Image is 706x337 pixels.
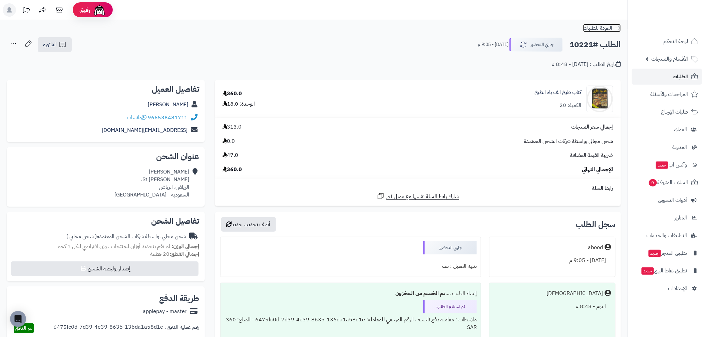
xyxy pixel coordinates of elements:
[143,308,187,315] div: applepay - master
[114,168,190,198] div: [PERSON_NAME] [PERSON_NAME] St، الرياض، الرياض السعودية - [GEOGRAPHIC_DATA]
[493,254,611,267] div: [DATE] - 9:05 م
[15,324,32,332] span: تم الدفع
[159,294,200,302] h2: طريقة الدفع
[570,38,621,52] h2: الطلب #10221
[218,184,618,192] div: رابط السلة
[395,289,445,297] b: تم الخصم من المخزون
[648,178,688,187] span: السلات المتروكة
[386,193,459,200] span: شارك رابط السلة نفسها مع عميل آخر
[12,153,200,161] h2: عنوان الشحن
[10,311,26,327] div: Open Intercom Messenger
[632,122,702,138] a: العملاء
[11,261,199,276] button: إصدار بوليصة الشحن
[225,260,477,273] div: تنبيه العميل : نعم
[632,104,702,120] a: طلبات الإرجاع
[661,5,700,19] img: logo-2.png
[169,250,200,258] strong: إجمالي القطع:
[223,166,242,173] span: 360.0
[632,192,702,208] a: أدوات التسويق
[223,90,242,98] div: 360.0
[493,300,611,313] div: اليوم - 8:48 م
[148,101,189,109] a: [PERSON_NAME]
[632,86,702,102] a: المراجعات والأسئلة
[583,24,621,32] a: العودة للطلبات
[223,138,235,145] span: 0.0
[43,41,57,49] span: الفاتورة
[148,114,188,122] a: 966538481711
[560,102,582,109] div: الكمية: 20
[225,313,477,334] div: ملاحظات : معاملة دفع ناجحة ، الرقم المرجعي للمعاملة: 6475fc0d-7d39-4e39-8635-136da1a58d1e - المبل...
[673,143,687,152] span: المدونة
[649,179,657,186] span: 0
[524,138,613,145] span: شحن مجاني بواسطة شركات الشحن المعتمدة
[632,139,702,155] a: المدونة
[223,100,255,108] div: الوحدة: 18.0
[655,160,687,169] span: وآتس آب
[93,3,106,17] img: ai-face.png
[102,126,188,134] a: [EMAIL_ADDRESS][DOMAIN_NAME]
[377,192,459,200] a: شارك رابط السلة نفسها مع عميل آخر
[642,267,654,275] span: جديد
[127,114,146,122] a: واتساب
[632,227,702,243] a: التطبيقات والخدمات
[673,72,688,81] span: الطلبات
[38,37,72,52] a: الفاتورة
[632,263,702,279] a: تطبيق نقاط البيعجديد
[572,123,613,131] span: إجمالي سعر المنتجات
[632,280,702,296] a: الإعدادات
[664,37,688,46] span: لوحة التحكم
[674,125,687,134] span: العملاء
[648,248,687,258] span: تطبيق المتجر
[649,250,661,257] span: جديد
[651,90,688,99] span: المراجعات والأسئلة
[675,213,687,222] span: التقارير
[588,244,603,251] div: abood
[53,323,200,333] div: رقم عملية الدفع : 6475fc0d-7d39-4e39-8635-136da1a58d1e
[223,123,242,131] span: 313.0
[641,266,687,275] span: تطبيق نقاط البيع
[582,166,613,173] span: الإجمالي النهائي
[583,24,613,32] span: العودة للطلبات
[552,61,621,68] div: تاريخ الطلب : [DATE] - 8:48 م
[661,107,688,117] span: طلبات الإرجاع
[18,3,34,18] a: تحديثات المنصة
[171,242,200,250] strong: إجمالي الوزن:
[225,287,477,300] div: إنشاء الطلب ....
[57,242,170,250] span: لم تقم بتحديد أوزان للمنتجات ، وزن افتراضي للكل 1 كجم
[150,250,200,258] small: 20 قطعة
[647,231,687,240] span: التطبيقات والخدمات
[570,152,613,159] span: ضريبة القيمة المضافة
[547,290,603,297] div: [DEMOGRAPHIC_DATA]
[66,233,186,240] div: شحن مجاني بواسطة شركات الشحن المعتمدة
[632,210,702,226] a: التقارير
[652,54,688,64] span: الأقسام والمنتجات
[535,89,582,96] a: كتاب طبخ الف باء الطبخ
[509,38,563,52] button: جاري التحضير
[79,6,90,14] span: رفيق
[632,174,702,190] a: السلات المتروكة0
[632,33,702,49] a: لوحة التحكم
[668,284,687,293] span: الإعدادات
[576,220,616,228] h3: سجل الطلب
[12,217,200,225] h2: تفاصيل الشحن
[221,217,276,232] button: أضف تحديث جديد
[478,41,508,48] small: [DATE] - 9:05 م
[12,85,200,93] h2: تفاصيل العميل
[423,300,477,313] div: تم استلام الطلب
[223,152,239,159] span: 47.0
[423,241,477,254] div: جاري التحضير
[632,157,702,173] a: وآتس آبجديد
[658,195,687,205] span: أدوات التسويق
[632,69,702,85] a: الطلبات
[66,232,97,240] span: ( شحن مجاني )
[656,162,668,169] span: جديد
[587,86,613,112] img: db0215c3-2fd3-413d-9991-0dd61dfb4799-90x90.jpg
[632,245,702,261] a: تطبيق المتجرجديد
